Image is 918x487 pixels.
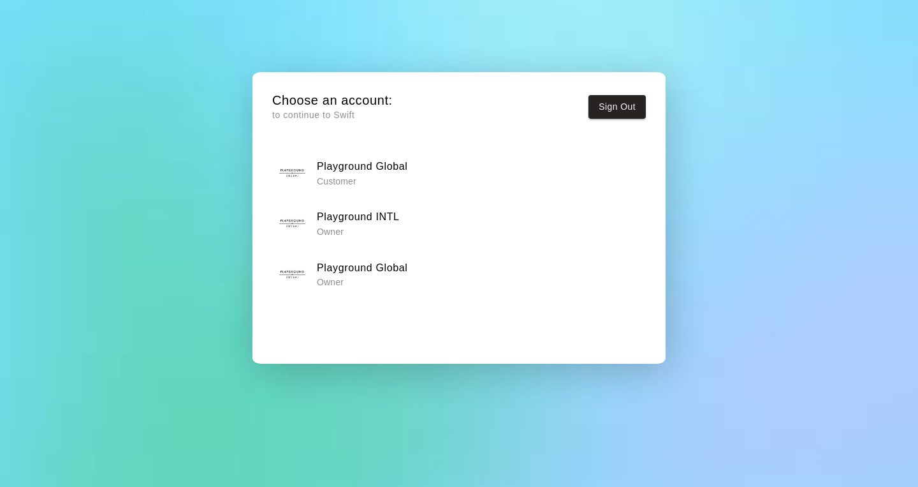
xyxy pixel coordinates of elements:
h6: Playground Global [317,158,408,175]
img: Playground Global [277,157,309,189]
h5: Choose an account: [272,92,393,109]
img: Playground Global [277,258,309,290]
img: Playground INTL [277,207,309,239]
p: Owner [317,225,400,238]
button: Playground GlobalPlayground Global Owner [272,254,646,294]
p: Owner [317,276,408,288]
button: Playground GlobalPlayground Global Customer [272,153,646,193]
button: Sign Out [588,95,646,119]
p: Customer [317,175,408,188]
button: Playground INTLPlayground INTL Owner [272,204,646,244]
h6: Playground Global [317,260,408,276]
h6: Playground INTL [317,209,400,225]
p: to continue to Swift [272,109,393,122]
